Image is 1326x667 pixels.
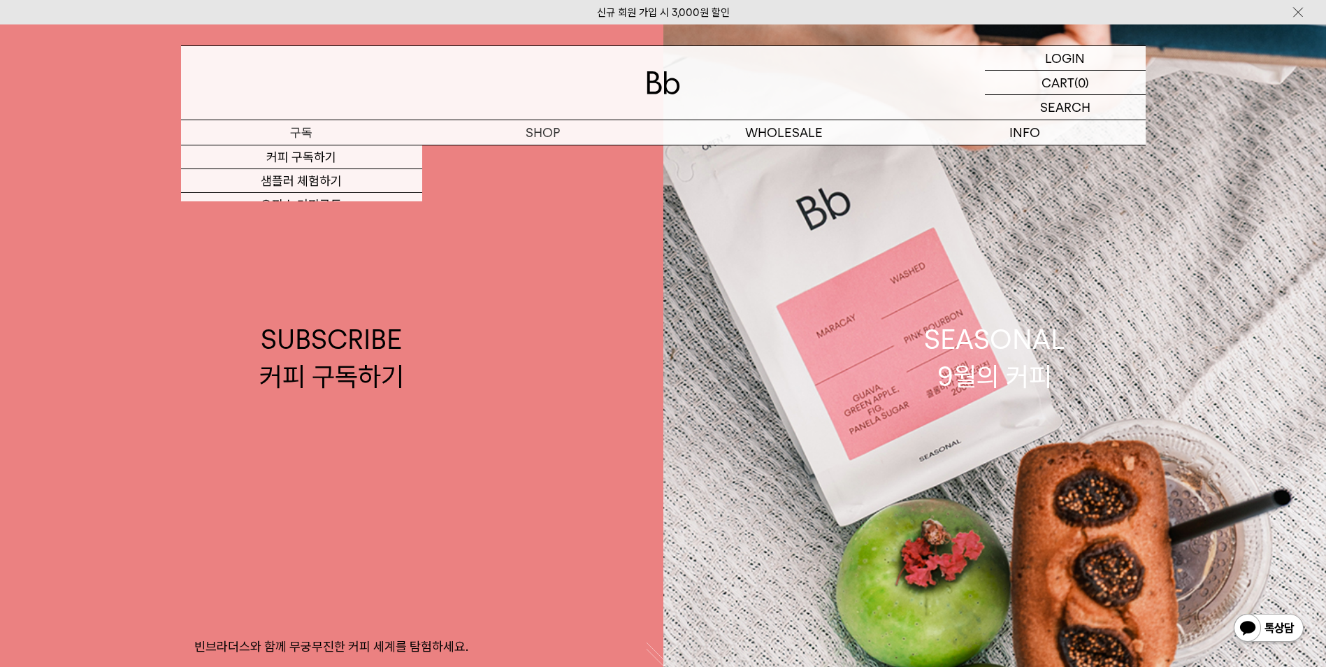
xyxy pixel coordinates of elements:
[181,120,422,145] a: 구독
[259,321,404,395] div: SUBSCRIBE 커피 구독하기
[1074,71,1089,94] p: (0)
[1042,71,1074,94] p: CART
[647,71,680,94] img: 로고
[985,71,1146,95] a: CART (0)
[597,6,730,19] a: 신규 회원 가입 시 3,000원 할인
[924,321,1065,395] div: SEASONAL 9월의 커피
[663,120,905,145] p: WHOLESALE
[181,145,422,169] a: 커피 구독하기
[422,120,663,145] a: SHOP
[905,120,1146,145] p: INFO
[181,193,422,217] a: 오피스 커피구독
[985,46,1146,71] a: LOGIN
[1045,46,1085,70] p: LOGIN
[1040,95,1090,120] p: SEARCH
[181,169,422,193] a: 샘플러 체험하기
[1232,612,1305,646] img: 카카오톡 채널 1:1 채팅 버튼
